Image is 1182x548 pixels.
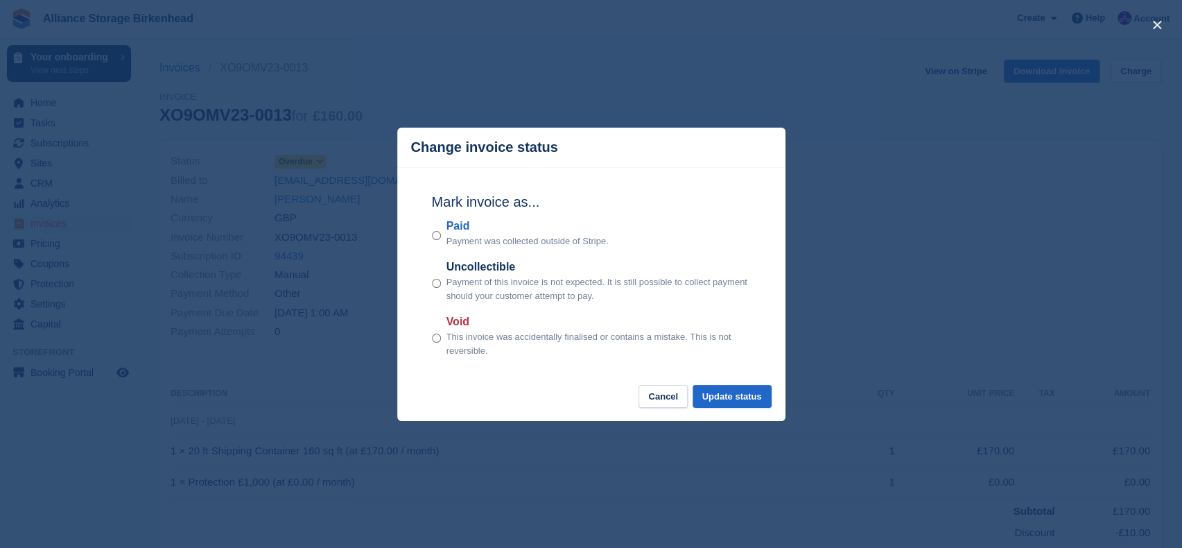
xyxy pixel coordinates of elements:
button: close [1146,14,1168,36]
h2: Mark invoice as... [432,191,751,212]
button: Update status [693,385,772,408]
button: Cancel [638,385,688,408]
p: Change invoice status [411,139,558,155]
label: Uncollectible [446,259,751,275]
label: Paid [446,218,609,234]
p: This invoice was accidentally finalised or contains a mistake. This is not reversible. [446,330,751,357]
p: Payment was collected outside of Stripe. [446,234,609,248]
label: Void [446,314,751,330]
p: Payment of this invoice is not expected. It is still possible to collect payment should your cust... [446,275,751,302]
